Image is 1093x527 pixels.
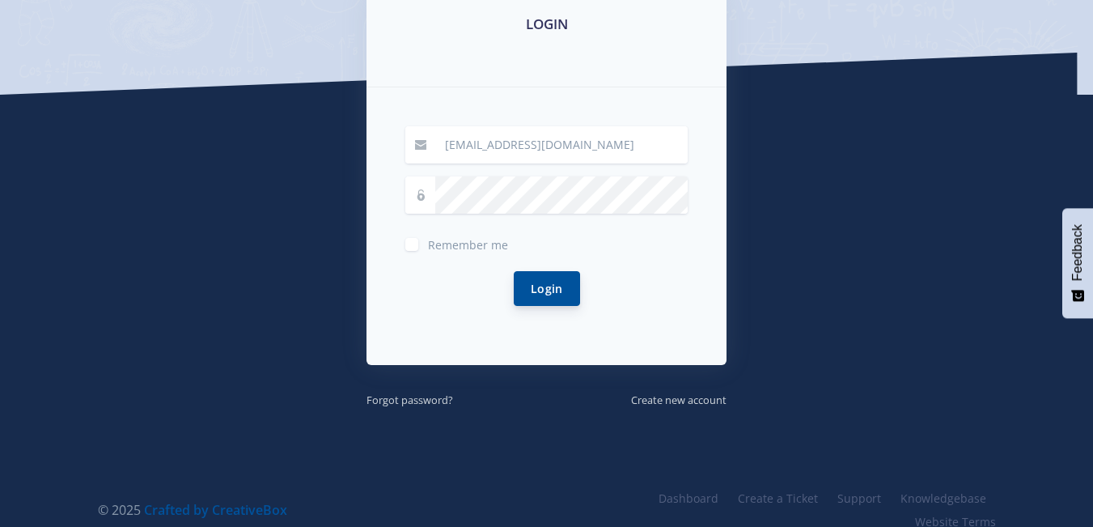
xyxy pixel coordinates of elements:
small: Forgot password? [366,393,453,407]
a: Create new account [631,390,727,408]
a: Support [828,487,891,510]
a: Dashboard [649,487,728,510]
a: Knowledgebase [891,487,996,510]
a: Forgot password? [366,390,453,408]
button: Feedback - Show survey [1062,208,1093,318]
small: Create new account [631,393,727,407]
span: Knowledgebase [900,491,986,506]
span: Feedback [1070,224,1085,281]
span: Remember me [428,237,508,253]
input: Email / User ID [435,126,688,164]
button: Login [514,271,580,306]
a: Create a Ticket [728,487,828,510]
a: Crafted by CreativeBox [144,501,287,519]
div: © 2025 [98,500,535,520]
h3: LOGIN [386,14,707,35]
